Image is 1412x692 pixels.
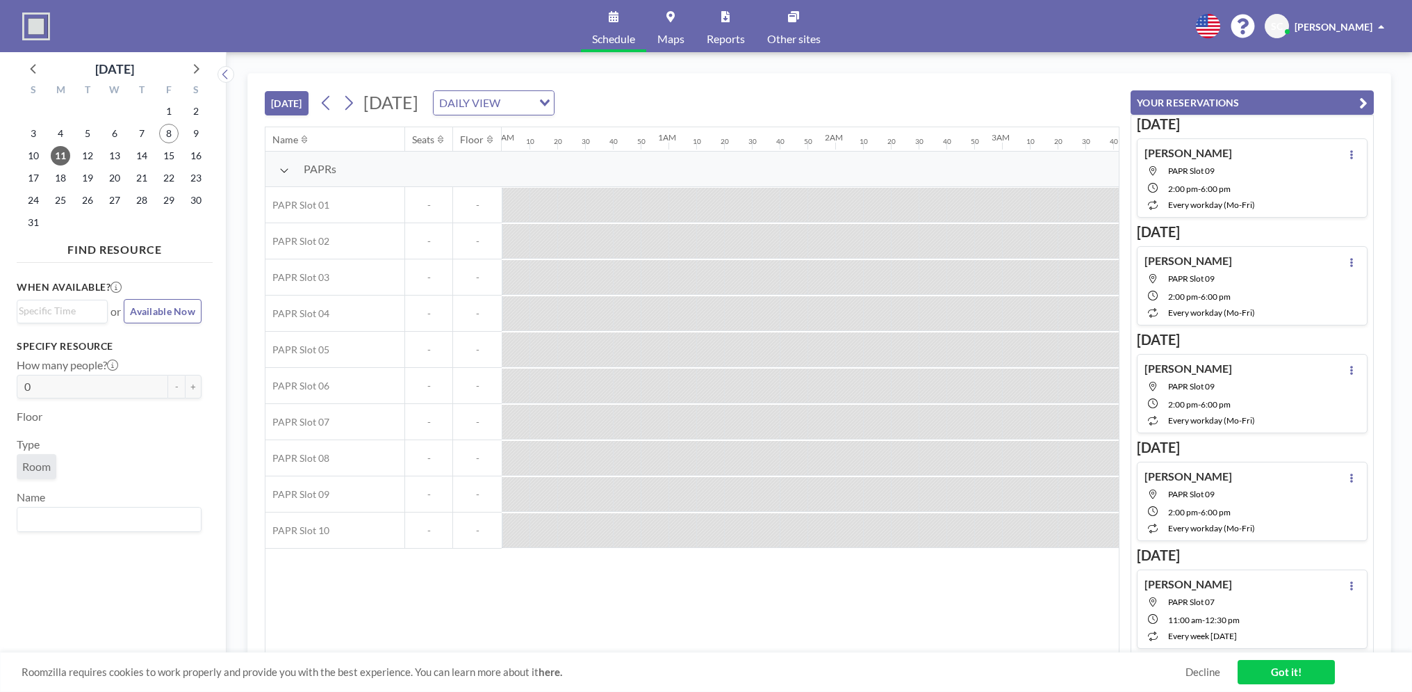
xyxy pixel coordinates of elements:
[1198,507,1201,517] span: -
[721,137,729,146] div: 20
[658,132,676,143] div: 1AM
[24,146,43,166] span: Sunday, August 10, 2025
[539,666,562,678] a: here.
[1205,615,1240,625] span: 12:30 PM
[1082,137,1090,146] div: 30
[582,137,590,146] div: 30
[17,410,42,424] label: Floor
[20,82,47,100] div: S
[1168,489,1215,499] span: PAPR Slot 09
[1137,331,1368,348] h3: [DATE]
[405,235,452,248] span: -
[1110,137,1118,146] div: 40
[992,132,1010,143] div: 3AM
[78,146,97,166] span: Tuesday, August 12, 2025
[17,358,118,372] label: How many people?
[105,191,124,210] span: Wednesday, August 27, 2025
[159,124,179,143] span: Friday, August 8, 2025
[265,380,329,392] span: PAPR Slot 06
[17,237,213,257] h4: FIND RESOURCE
[186,102,206,121] span: Saturday, August 2, 2025
[453,271,502,284] span: -
[132,191,151,210] span: Thursday, August 28, 2025
[405,271,452,284] span: -
[1168,597,1215,607] span: PAPR Slot 07
[1168,507,1198,517] span: 2:00 PM
[105,146,124,166] span: Wednesday, August 13, 2025
[51,146,70,166] span: Monday, August 11, 2025
[74,82,101,100] div: T
[1201,507,1231,517] span: 6:00 PM
[693,137,701,146] div: 10
[804,137,812,146] div: 50
[272,134,298,146] div: Name
[1201,399,1231,410] span: 6:00 PM
[265,307,329,320] span: PAPR Slot 04
[1185,666,1220,679] a: Decline
[51,168,70,188] span: Monday, August 18, 2025
[1054,137,1062,146] div: 20
[1144,362,1232,376] h4: [PERSON_NAME]
[887,137,896,146] div: 20
[105,124,124,143] span: Wednesday, August 6, 2025
[265,344,329,356] span: PAPR Slot 05
[1168,166,1215,176] span: PAPR Slot 09
[1137,439,1368,456] h3: [DATE]
[17,300,107,321] div: Search for option
[1168,273,1215,284] span: PAPR Slot 09
[17,437,40,451] label: Type
[657,33,684,45] span: Maps
[405,488,452,501] span: -
[24,213,43,232] span: Sunday, August 31, 2025
[453,452,502,465] span: -
[1168,399,1198,410] span: 2:00 PM
[1198,399,1201,410] span: -
[124,299,202,323] button: Available Now
[168,375,185,399] button: -
[1137,115,1368,133] h3: [DATE]
[915,137,923,146] div: 30
[1168,291,1198,302] span: 2:00 PM
[1131,90,1374,115] button: YOUR RESERVATIONS
[19,303,99,319] input: Search for option
[592,33,635,45] span: Schedule
[186,146,206,166] span: Saturday, August 16, 2025
[101,82,129,100] div: W
[412,134,434,146] div: Seats
[265,271,329,284] span: PAPR Slot 03
[78,168,97,188] span: Tuesday, August 19, 2025
[405,307,452,320] span: -
[182,82,209,100] div: S
[130,305,195,317] span: Available Now
[1202,615,1205,625] span: -
[265,488,329,501] span: PAPR Slot 09
[453,199,502,211] span: -
[17,508,201,531] div: Search for option
[434,91,554,115] div: Search for option
[491,132,514,143] div: 12AM
[265,235,329,248] span: PAPR Slot 02
[971,137,979,146] div: 50
[1168,523,1255,533] span: every workday (Mo-Fri)
[1168,307,1255,318] span: every workday (Mo-Fri)
[265,199,329,211] span: PAPR Slot 01
[1168,381,1215,392] span: PAPR Slot 09
[17,490,45,504] label: Name
[265,416,329,428] span: PAPR Slot 07
[1168,631,1237,641] span: every week [DATE]
[1201,291,1231,302] span: 6:00 PM
[304,162,336,176] span: PAPRs
[110,305,121,319] span: or
[17,340,202,353] h3: Specify resource
[105,168,124,188] span: Wednesday, August 20, 2025
[767,33,821,45] span: Other sites
[1144,469,1232,483] h4: [PERSON_NAME]
[186,168,206,188] span: Saturday, August 23, 2025
[78,124,97,143] span: Tuesday, August 5, 2025
[405,199,452,211] span: -
[1144,254,1232,268] h4: [PERSON_NAME]
[1144,146,1232,160] h4: [PERSON_NAME]
[453,235,502,248] span: -
[1168,200,1255,210] span: every workday (Mo-Fri)
[1198,184,1201,194] span: -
